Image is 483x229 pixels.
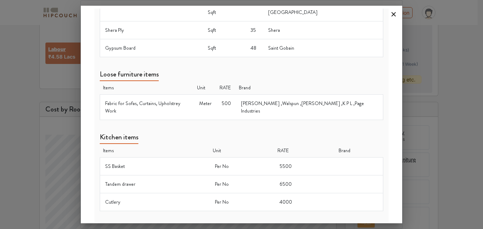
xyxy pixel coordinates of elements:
td: SS Basket [100,157,210,175]
td: Sqft [203,21,245,39]
td: Meter [194,94,217,120]
th: RATE [217,81,236,95]
td: 48 [246,39,263,57]
td: Tandem drawer [100,175,210,193]
td: Sqft [203,39,245,57]
td: Per No [210,175,275,193]
th: Unit [194,81,217,95]
td: 6500 [275,175,336,193]
td: Per No [210,157,275,175]
td: Cutlery [100,193,210,211]
th: Items [100,144,210,158]
th: Items [100,81,194,95]
td: Shera [263,21,383,39]
td: Shera Ply [100,21,203,39]
td: 4000 [275,193,336,211]
td: 5500 [275,157,336,175]
td: [PERSON_NAME] ,Walspun ,[PERSON_NAME] ,K P L ,Page Industries [236,94,383,120]
td: Fabric for Sofas, Curtains, Upholstrey Work [100,94,194,120]
th: Brand [236,81,383,95]
td: 35 [246,21,263,39]
th: Brand [336,144,383,158]
td: Saint Gobain [263,39,383,57]
h5: Kitchen items [100,133,138,144]
td: Gypsum Board [100,39,203,57]
th: RATE [275,144,336,158]
h5: Loose furniture items [100,70,159,81]
th: Unit [210,144,275,158]
td: Per No [210,193,275,211]
td: 500 [217,94,236,120]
